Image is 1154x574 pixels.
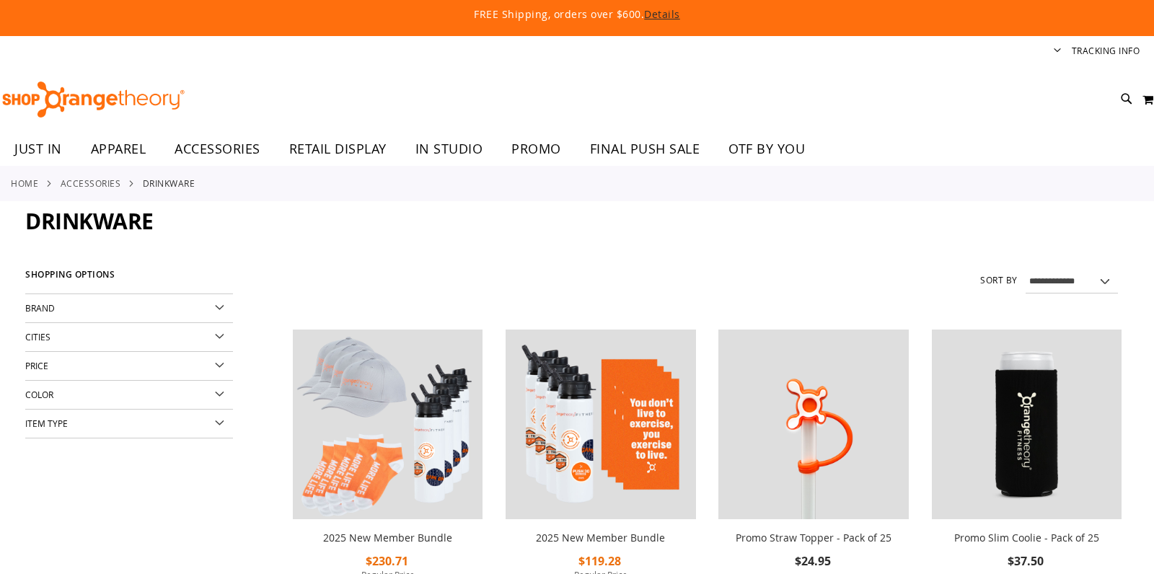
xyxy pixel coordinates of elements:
img: 2025 New Member Bundle [293,330,483,519]
a: 2025 New Member Bundle [293,330,483,522]
a: RETAIL DISPLAY [275,133,401,166]
a: Tracking Info [1072,45,1140,57]
span: $119.28 [578,553,623,569]
a: IN STUDIO [401,133,498,166]
span: $24.95 [795,553,833,569]
a: Promo Straw Topper - Pack of 25 [736,531,891,544]
div: Cities [25,323,233,352]
div: Price [25,352,233,381]
a: Details [644,7,680,21]
a: APPAREL [76,133,161,166]
span: APPAREL [91,133,146,165]
div: Color [25,381,233,410]
span: ACCESSORIES [175,133,260,165]
span: FINAL PUSH SALE [590,133,700,165]
span: OTF BY YOU [728,133,805,165]
a: Promo Straw Topper - Pack of 25 [718,330,908,522]
strong: Shopping Options [25,263,233,294]
img: Promo Slim Coolie - Pack of 25 [932,330,1122,519]
span: Cities [25,331,50,343]
span: Brand [25,302,55,314]
label: Sort By [980,274,1018,286]
div: Brand [25,294,233,323]
span: Color [25,389,53,400]
a: Home [11,177,38,190]
span: Drinkware [25,206,154,236]
img: 2025 New Member Bundle [506,330,695,519]
div: Item Type [25,410,233,438]
img: Promo Straw Topper - Pack of 25 [718,330,908,519]
a: 2025 New Member Bundle [536,531,665,544]
a: ACCESSORIES [61,177,121,190]
span: IN STUDIO [415,133,483,165]
span: $37.50 [1008,553,1046,569]
button: Account menu [1054,45,1061,58]
a: Promo Slim Coolie - Pack of 25 [932,330,1122,522]
span: RETAIL DISPLAY [289,133,387,165]
a: 2025 New Member Bundle [506,330,695,522]
a: ACCESSORIES [160,133,275,165]
a: OTF BY YOU [714,133,819,166]
p: FREE Shipping, orders over $600. [144,7,1010,22]
span: Item Type [25,418,68,429]
a: FINAL PUSH SALE [576,133,715,166]
span: $230.71 [366,553,410,569]
span: JUST IN [14,133,62,165]
span: PROMO [511,133,561,165]
a: 2025 New Member Bundle [323,531,452,544]
a: Promo Slim Coolie - Pack of 25 [954,531,1099,544]
strong: Drinkware [143,177,195,190]
a: PROMO [497,133,576,166]
span: Price [25,360,48,371]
